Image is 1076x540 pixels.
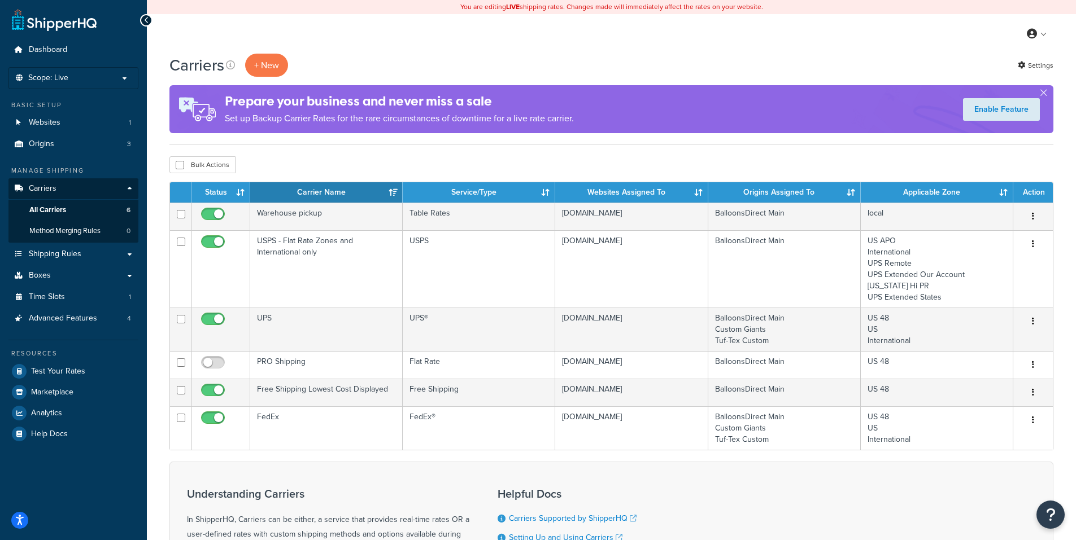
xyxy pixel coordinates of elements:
h3: Understanding Carriers [187,488,469,500]
span: Scope: Live [28,73,68,83]
a: Advanced Features 4 [8,308,138,329]
a: Boxes [8,265,138,286]
td: [DOMAIN_NAME] [555,203,708,230]
td: US 48 US International [861,406,1013,450]
td: BalloonsDirect Main [708,351,861,379]
a: Marketplace [8,382,138,402]
td: BalloonsDirect Main Custom Giants Tuf-Tex Custom [708,406,861,450]
td: UPS® [403,308,555,351]
span: Marketplace [31,388,73,397]
td: [DOMAIN_NAME] [555,308,708,351]
b: LIVE [506,2,520,12]
a: All Carriers 6 [8,200,138,221]
th: Origins Assigned To: activate to sort column ascending [708,182,861,203]
a: ShipperHQ Home [12,8,97,31]
th: Websites Assigned To: activate to sort column ascending [555,182,708,203]
a: Help Docs [8,424,138,444]
th: Status: activate to sort column ascending [192,182,250,203]
li: Time Slots [8,287,138,308]
div: Basic Setup [8,100,138,110]
th: Service/Type: activate to sort column ascending [403,182,555,203]
th: Applicable Zone: activate to sort column ascending [861,182,1013,203]
td: USPS [403,230,555,308]
span: Advanced Features [29,314,97,323]
a: Analytics [8,403,138,423]
td: [DOMAIN_NAME] [555,230,708,308]
td: [DOMAIN_NAME] [555,379,708,406]
h4: Prepare your business and never miss a sale [225,92,574,111]
a: Origins 3 [8,134,138,155]
li: Origins [8,134,138,155]
span: Help Docs [31,429,68,439]
a: Carriers Supported by ShipperHQ [509,512,637,524]
td: [DOMAIN_NAME] [555,406,708,450]
td: US 48 [861,351,1013,379]
span: 3 [127,139,131,149]
button: Bulk Actions [169,156,236,173]
li: All Carriers [8,200,138,221]
td: Table Rates [403,203,555,230]
td: BalloonsDirect Main [708,203,861,230]
span: Time Slots [29,292,65,302]
li: Advanced Features [8,308,138,329]
span: 1 [129,292,131,302]
button: Open Resource Center [1036,501,1065,529]
td: BalloonsDirect Main [708,379,861,406]
td: UPS [250,308,403,351]
h3: Helpful Docs [498,488,645,500]
td: Warehouse pickup [250,203,403,230]
li: Carriers [8,178,138,243]
a: Test Your Rates [8,361,138,381]
td: Flat Rate [403,351,555,379]
span: All Carriers [29,205,66,215]
a: Carriers [8,178,138,199]
p: Set up Backup Carrier Rates for the rare circumstances of downtime for a live rate carrier. [225,111,574,126]
td: PRO Shipping [250,351,403,379]
td: [DOMAIN_NAME] [555,351,708,379]
a: Websites 1 [8,112,138,133]
a: Enable Feature [963,98,1040,121]
div: Manage Shipping [8,166,138,175]
span: 6 [127,205,130,215]
td: US APO International UPS Remote UPS Extended Our Account [US_STATE] Hi PR UPS Extended States [861,230,1013,308]
td: USPS - Flat Rate Zones and International only [250,230,403,308]
div: Resources [8,349,138,358]
td: FedEx® [403,406,555,450]
td: Free Shipping Lowest Cost Displayed [250,379,403,406]
th: Action [1013,182,1053,203]
a: Time Slots 1 [8,287,138,308]
span: 1 [129,118,131,128]
a: Shipping Rules [8,244,138,265]
span: Carriers [29,184,56,194]
a: Settings [1018,58,1053,73]
td: BalloonsDirect Main Custom Giants Tuf-Tex Custom [708,308,861,351]
td: US 48 US International [861,308,1013,351]
button: + New [245,54,288,77]
td: FedEx [250,406,403,450]
span: 0 [127,226,130,236]
h1: Carriers [169,54,224,76]
span: Analytics [31,409,62,418]
span: Origins [29,139,54,149]
li: Method Merging Rules [8,221,138,242]
span: Shipping Rules [29,249,81,259]
span: Boxes [29,271,51,280]
td: local [861,203,1013,230]
span: 4 [127,314,131,323]
span: Test Your Rates [31,367,85,376]
span: Websites [29,118,60,128]
li: Websites [8,112,138,133]
img: ad-rules-rateshop-fe6ec290ccb7230408bd80ed9643f0289d75e0ffd9eb532fc0e269fcd187b520.png [169,85,225,133]
span: Method Merging Rules [29,226,101,236]
a: Dashboard [8,39,138,60]
th: Carrier Name: activate to sort column ascending [250,182,403,203]
td: US 48 [861,379,1013,406]
span: Dashboard [29,45,67,55]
